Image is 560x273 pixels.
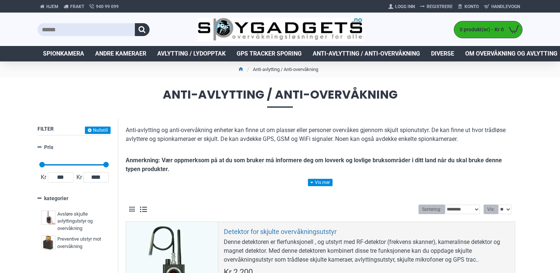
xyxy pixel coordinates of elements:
[481,1,523,13] a: Handlevogn
[37,141,111,154] a: Pris
[75,173,83,182] span: Kr
[41,235,55,250] img: Preventive utstyr mot overvåkning
[231,46,307,61] a: GPS Tracker Sporing
[307,46,426,61] a: Anti-avlytting / Anti-overvåkning
[224,227,337,236] a: Detektor for skjulte overvåkningsutstyr
[395,3,415,10] span: Logg Inn
[431,49,454,58] span: Diverse
[41,210,55,225] img: Avsløre skjulte avlyttingutstyr og overvåkning
[126,157,502,173] b: Anmerkning: Vær oppmerksom på at du som bruker må informere deg om lovverk og lovlige bruksområde...
[46,3,58,10] span: Hjem
[126,126,515,143] p: Anti-avlytting og anti-overvåkning enheter kan finne ut om plasser eller personer overvåkes gjenn...
[157,49,226,58] span: Avlytting / Lydopptak
[454,26,506,33] span: 0 produkt(er) - Kr 0
[85,127,111,134] button: Nullstill
[386,1,417,13] a: Logg Inn
[37,46,90,61] a: Spionkamera
[37,126,54,132] span: Filter
[39,173,48,182] span: Kr
[37,192,111,205] a: kategorier
[198,18,363,42] img: SpyGadgets.no
[491,3,520,10] span: Handlevogn
[454,21,522,38] a: 0 produkt(er) - Kr 0
[237,49,302,58] span: GPS Tracker Sporing
[224,238,509,264] div: Denne detektoren er flerfunksjonell , og utstyrt med RF-detektor (frekvens skanner), kameralinse ...
[37,89,523,107] span: Anti-avlytting / Anti-overvåkning
[313,49,420,58] span: Anti-avlytting / Anti-overvåkning
[57,210,105,232] span: Avsløre skjulte avlyttingutstyr og overvåkning
[484,205,498,214] label: Vis:
[427,3,453,10] span: Registrere
[96,3,119,10] span: 940 99 099
[70,3,84,10] span: Frakt
[90,46,152,61] a: Andre kameraer
[152,46,231,61] a: Avlytting / Lydopptak
[465,49,557,58] span: Om overvåkning og avlytting
[417,1,455,13] a: Registrere
[95,49,146,58] span: Andre kameraer
[426,46,460,61] a: Diverse
[455,1,481,13] a: Konto
[419,205,445,214] label: Sortering:
[464,3,479,10] span: Konto
[57,235,105,250] span: Preventive utstyr mot overvåkning
[43,49,84,58] span: Spionkamera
